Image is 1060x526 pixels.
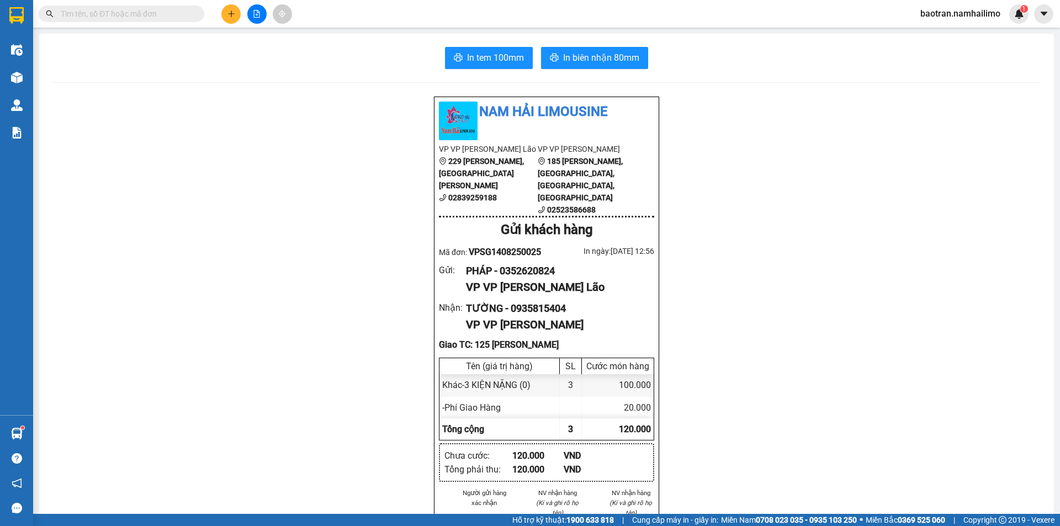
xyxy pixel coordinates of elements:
span: environment [439,157,447,165]
span: ⚪️ [860,518,863,522]
span: Cung cấp máy in - giấy in: [632,514,718,526]
span: 120.000 [619,424,651,434]
span: VPSG1408250025 [469,247,541,257]
span: question-circle [12,453,22,464]
div: Mã đơn: [439,245,547,259]
span: message [12,503,22,513]
li: Nam Hải Limousine [439,102,654,123]
span: Miền Bắc [866,514,945,526]
button: printerIn biên nhận 80mm [541,47,648,69]
div: Tên (giá trị hàng) [442,361,556,371]
img: warehouse-icon [11,428,23,439]
strong: 0369 525 060 [898,516,945,524]
div: VND [564,463,615,476]
span: Khác - 3 KIỆN NẶNG (0) [442,380,531,390]
input: Tìm tên, số ĐT hoặc mã đơn [61,8,191,20]
span: Miền Nam [721,514,857,526]
span: plus [227,10,235,18]
li: NV nhận hàng [607,488,654,498]
span: copyright [999,516,1006,524]
span: file-add [253,10,261,18]
div: VP VP [PERSON_NAME] Lão [466,279,645,296]
li: VP VP [PERSON_NAME] [538,143,637,155]
div: TƯỜNG - 0935815404 [466,301,645,316]
button: plus [221,4,241,24]
img: logo.jpg [439,102,478,140]
img: logo-vxr [9,7,24,24]
b: 02523586688 [547,205,596,214]
span: printer [454,53,463,63]
img: warehouse-icon [11,72,23,83]
span: baotran.namhailimo [911,7,1009,20]
div: In ngày: [DATE] 12:56 [547,245,654,257]
button: caret-down [1034,4,1053,24]
div: 3 [560,374,582,396]
i: (Kí và ghi rõ họ tên) [536,499,579,517]
b: 02839259188 [448,193,497,202]
img: warehouse-icon [11,44,23,56]
span: In biên nhận 80mm [563,51,639,65]
button: printerIn tem 100mm [445,47,533,69]
span: phone [538,206,545,214]
div: Nhận : [439,301,466,315]
span: Tổng cộng [442,424,484,434]
span: printer [550,53,559,63]
div: PHÁP - 0352620824 [466,263,645,279]
span: 3 [568,424,573,434]
i: (Kí và ghi rõ họ tên) [609,499,652,517]
div: VP VP [PERSON_NAME] [466,316,645,333]
button: aim [273,4,292,24]
span: | [622,514,624,526]
span: caret-down [1039,9,1049,19]
span: phone [439,194,447,201]
div: 100.000 [582,374,654,396]
div: Tổng phải thu : [444,463,512,476]
sup: 1 [21,426,24,429]
div: VND [564,449,615,463]
span: search [46,10,54,18]
div: Gửi khách hàng [439,220,654,241]
div: Chưa cước : [444,449,512,463]
li: VP VP [PERSON_NAME] Lão [439,143,538,155]
span: In tem 100mm [467,51,524,65]
li: NV nhận hàng [534,488,581,498]
div: Giao TC: 125 [PERSON_NAME] [439,338,654,352]
span: aim [278,10,286,18]
sup: 1 [1020,5,1028,13]
div: 20.000 [582,397,654,418]
span: | [953,514,955,526]
img: solution-icon [11,127,23,139]
strong: 0708 023 035 - 0935 103 250 [756,516,857,524]
b: 185 [PERSON_NAME], [GEOGRAPHIC_DATA], [GEOGRAPHIC_DATA], [GEOGRAPHIC_DATA] [538,157,623,202]
div: 120.000 [512,463,564,476]
strong: 1900 633 818 [566,516,614,524]
li: Người gửi hàng xác nhận [461,488,508,508]
span: 1 [1022,5,1026,13]
div: SL [563,361,579,371]
div: Cước món hàng [585,361,651,371]
b: 229 [PERSON_NAME], [GEOGRAPHIC_DATA][PERSON_NAME] [439,157,524,190]
span: environment [538,157,545,165]
img: warehouse-icon [11,99,23,111]
img: icon-new-feature [1014,9,1024,19]
div: Gửi : [439,263,466,277]
span: Hỗ trợ kỹ thuật: [512,514,614,526]
span: notification [12,478,22,488]
button: file-add [247,4,267,24]
div: 120.000 [512,449,564,463]
span: - Phí Giao Hàng [442,402,501,413]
